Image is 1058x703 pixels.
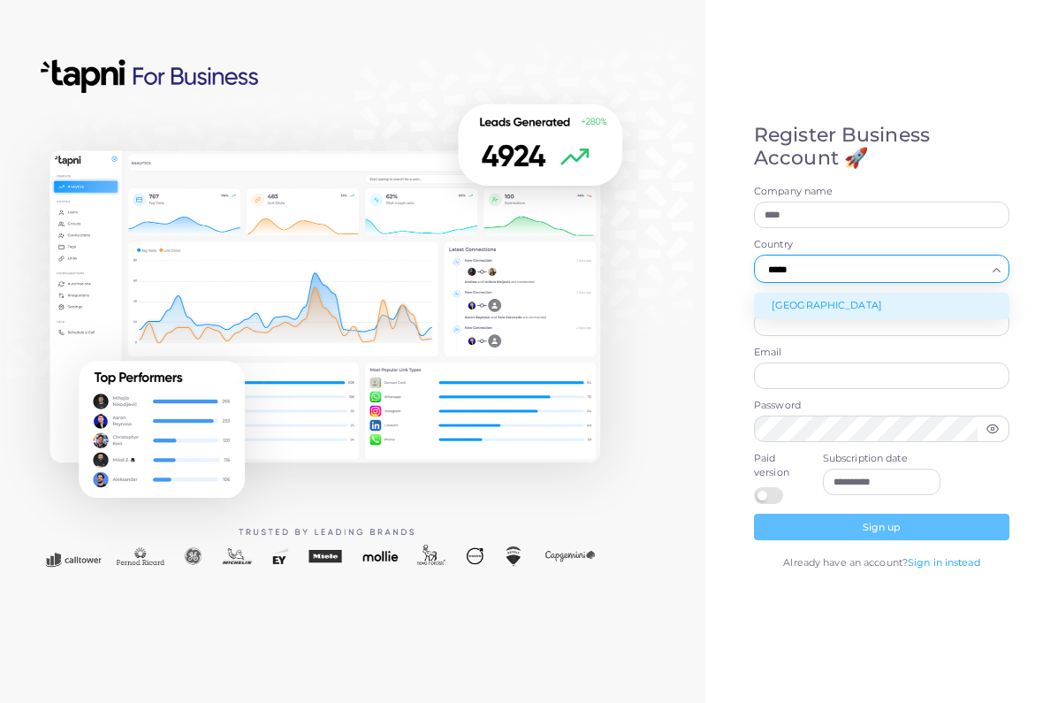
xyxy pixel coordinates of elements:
[754,346,1009,360] label: Email
[754,124,1009,171] h4: Register Business Account 🚀
[754,452,803,480] label: Paid version
[754,293,1009,319] li: [GEOGRAPHIC_DATA]
[754,293,1009,307] label: Full Name
[783,556,908,569] span: Already have an account?
[823,452,941,466] label: Subscription date
[754,514,1009,540] button: Sign up
[762,260,986,279] input: Search for option
[754,185,1009,199] label: Company name
[754,238,1009,252] label: Country
[754,399,1009,413] label: Password
[754,255,1009,283] div: Search for option
[908,556,980,569] a: Sign in instead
